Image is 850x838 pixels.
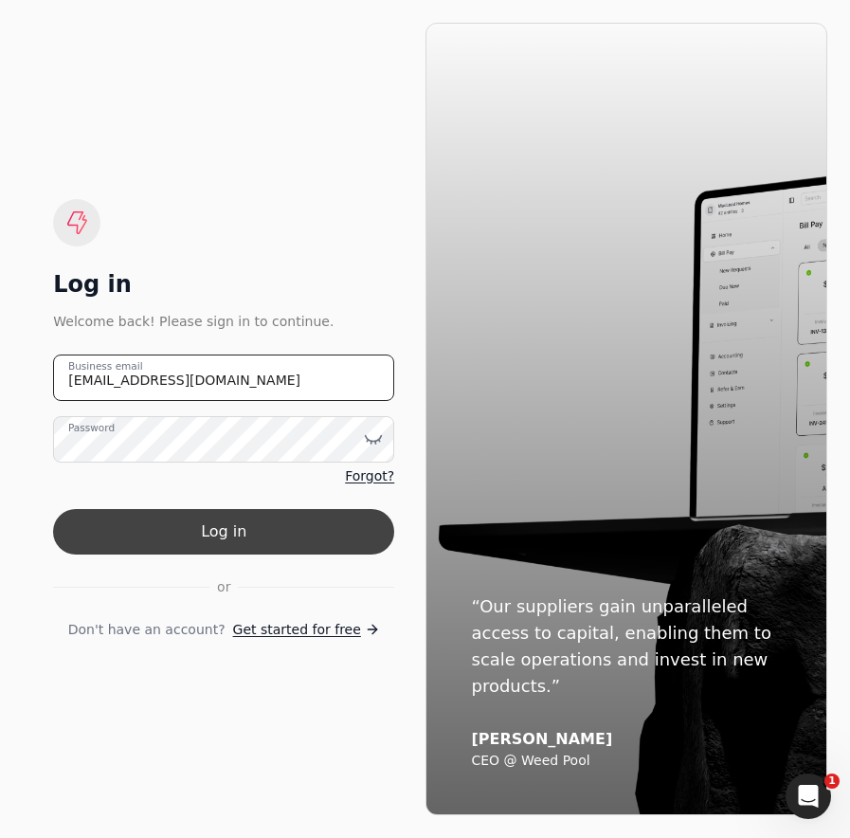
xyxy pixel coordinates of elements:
span: or [217,577,230,597]
iframe: Intercom live chat [786,774,831,819]
button: Log in [53,509,394,555]
span: Get started for free [233,620,361,640]
div: Log in [53,269,394,300]
span: 1 [824,774,840,789]
label: Business email [68,358,143,373]
div: [PERSON_NAME] [472,730,782,749]
div: CEO @ Weed Pool [472,753,782,770]
span: Don't have an account? [68,620,226,640]
a: Get started for free [233,620,380,640]
div: Welcome back! Please sign in to continue. [53,311,394,332]
label: Password [68,420,115,435]
a: Forgot? [345,466,394,486]
div: “Our suppliers gain unparalleled access to capital, enabling them to scale operations and invest ... [472,593,782,700]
